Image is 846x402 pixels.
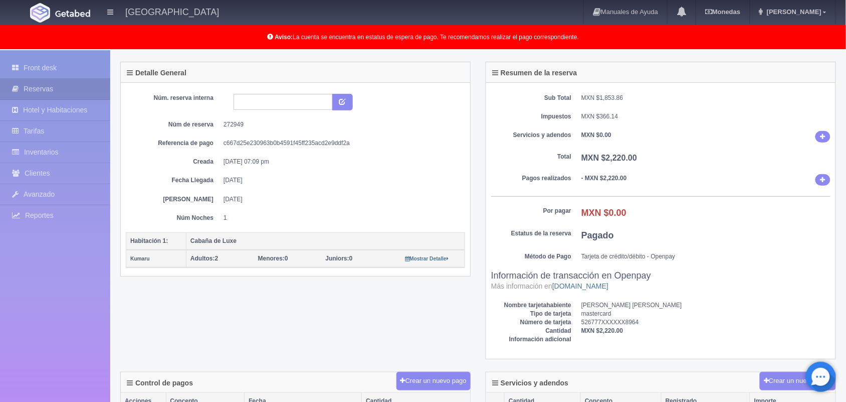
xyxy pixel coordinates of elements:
h4: [GEOGRAPHIC_DATA] [125,5,219,18]
img: Getabed [30,3,50,23]
dt: [PERSON_NAME] [133,195,214,204]
h4: Resumen de la reserva [492,69,577,77]
dt: Cantidad [491,327,571,335]
dt: Núm Noches [133,214,214,222]
h4: Servicios y adendos [492,379,568,387]
dd: [DATE] [224,195,458,204]
dt: Por pagar [491,207,571,215]
dt: Total [491,153,571,161]
dd: [PERSON_NAME] [PERSON_NAME] [581,301,830,310]
dt: Servicios y adendos [491,131,571,140]
span: 0 [258,255,288,262]
dt: Nombre tarjetahabiente [491,301,571,310]
strong: Juniors: [326,255,349,262]
dd: c667d25e230963b0b4591f45ff235acd2e9ddf2a [224,139,458,148]
small: Mostrar Detalle [405,256,449,261]
button: Crear un nuevo cargo [760,372,836,390]
dt: Núm de reserva [133,120,214,129]
img: Getabed [55,10,90,17]
b: Monedas [705,8,740,16]
dd: MXN $1,853.86 [581,94,830,102]
dt: Estatus de la reserva [491,229,571,238]
dt: Fecha Llegada [133,176,214,185]
a: [DOMAIN_NAME] [552,282,608,290]
small: Kumaru [130,256,150,261]
strong: Menores: [258,255,285,262]
th: Cabaña de Luxe [186,232,465,250]
dt: Número de tarjeta [491,318,571,327]
dt: Núm. reserva interna [133,94,214,102]
b: MXN $2,220.00 [581,154,637,162]
dd: 272949 [224,120,458,129]
dt: Impuestos [491,112,571,121]
dd: [DATE] [224,176,458,185]
dd: 1 [224,214,458,222]
span: 2 [190,255,218,262]
button: Crear un nuevo pago [396,372,471,390]
dt: Creada [133,158,214,166]
span: [PERSON_NAME] [764,8,821,16]
b: Aviso: [275,34,293,41]
span: 0 [326,255,353,262]
b: MXN $2,220.00 [581,327,623,334]
dt: Información adicional [491,335,571,344]
strong: Adultos: [190,255,215,262]
h4: Control de pagos [127,379,193,387]
dt: Referencia de pago [133,139,214,148]
b: Habitación 1: [130,237,168,244]
b: MXN $0.00 [581,208,626,218]
h3: Información de transacción en Openpay [491,271,830,291]
h4: Detalle General [127,69,186,77]
dt: Tipo de tarjeta [491,310,571,318]
dd: MXN $366.14 [581,112,830,121]
dd: Tarjeta de crédito/débito - Openpay [581,252,830,261]
a: Mostrar Detalle [405,255,449,262]
dd: 526777XXXXXX8964 [581,318,830,327]
b: Pagado [581,230,614,240]
dt: Pagos realizados [491,174,571,183]
b: MXN $0.00 [581,131,611,139]
small: Más información en [491,282,608,290]
dt: Sub Total [491,94,571,102]
b: - MXN $2,220.00 [581,175,627,182]
dd: [DATE] 07:09 pm [224,158,458,166]
dd: mastercard [581,310,830,318]
dt: Método de Pago [491,252,571,261]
